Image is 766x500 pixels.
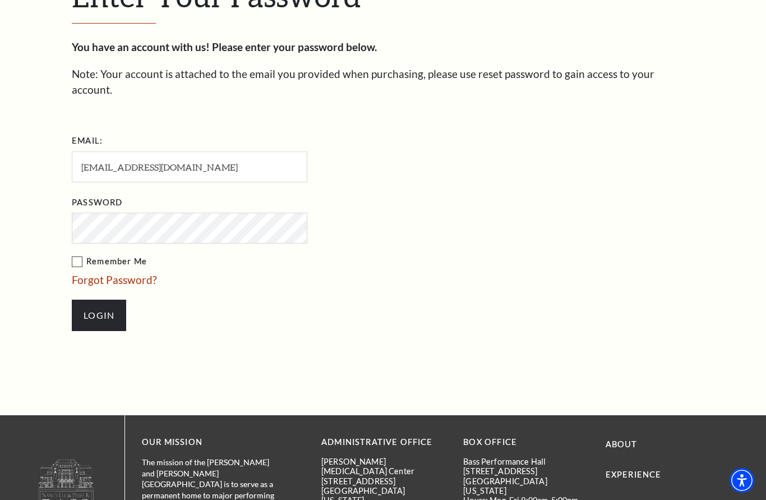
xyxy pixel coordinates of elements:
p: [STREET_ADDRESS] [321,476,446,486]
p: [PERSON_NAME][MEDICAL_DATA] Center [321,457,446,476]
a: Experience [606,470,662,479]
p: BOX OFFICE [463,435,588,449]
a: About [606,439,638,449]
strong: You have an account with us! [72,40,210,53]
input: Submit button [72,300,126,331]
strong: Please enter your password below. [212,40,377,53]
label: Password [72,196,122,210]
p: Bass Performance Hall [463,457,588,466]
label: Email: [72,134,103,148]
p: Note: Your account is attached to the email you provided when purchasing, please use reset passwo... [72,66,694,98]
label: Remember Me [72,255,419,269]
p: Administrative Office [321,435,446,449]
div: Accessibility Menu [730,468,754,493]
input: Required [72,152,307,182]
p: [GEOGRAPHIC_DATA][US_STATE] [463,476,588,496]
p: OUR MISSION [142,435,282,449]
p: [STREET_ADDRESS] [463,466,588,476]
a: Forgot Password? [72,273,157,286]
